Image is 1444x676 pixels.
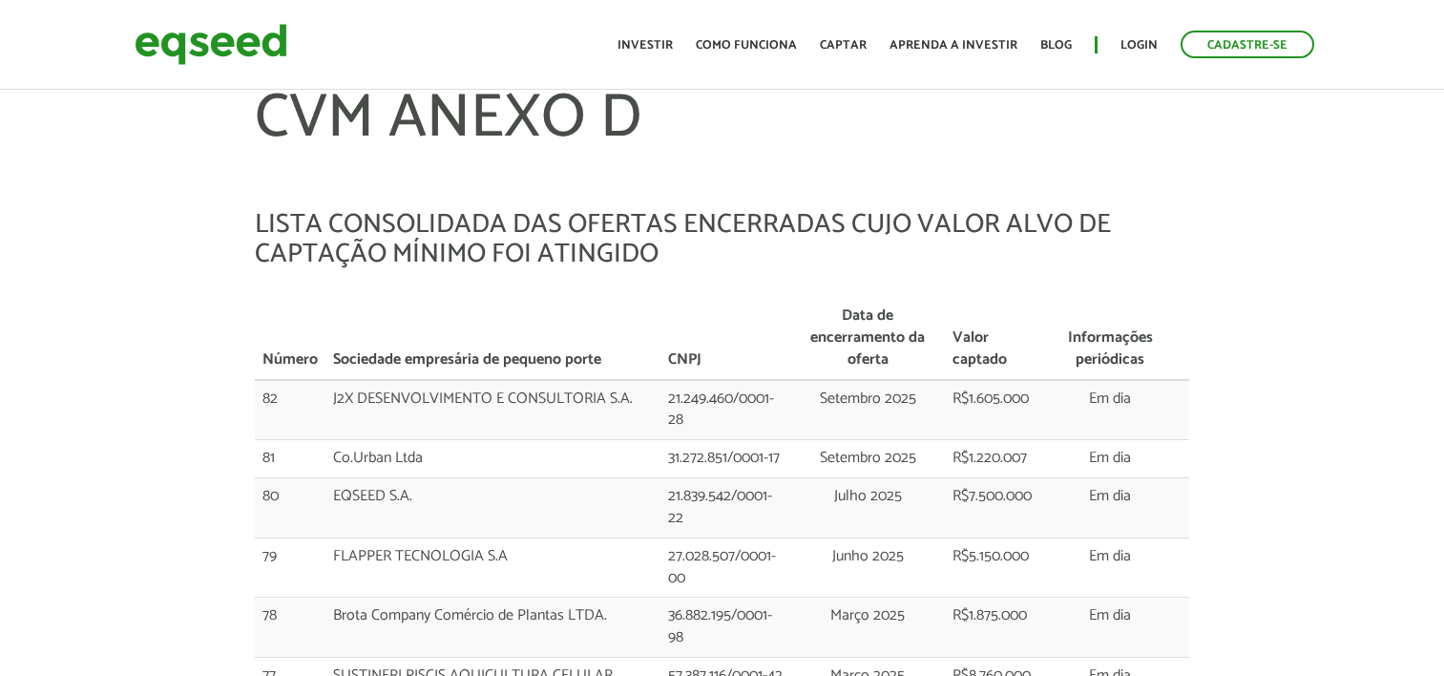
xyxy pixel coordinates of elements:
a: Investir [617,39,673,52]
a: Login [1120,39,1158,52]
td: R$1.875.000 [945,598,1046,658]
a: Como funciona [696,39,797,52]
th: CNPJ [660,298,790,380]
td: 21.249.460/0001-28 [660,380,790,440]
td: 31.272.851/0001-17 [660,440,790,478]
span: Setembro 2025 [820,386,916,412]
td: FLAPPER TECNOLOGIA S.A [325,538,660,598]
td: 81 [255,440,325,478]
a: Blog [1040,39,1072,52]
td: EQSEED S.A. [325,478,660,539]
td: R$1.605.000 [945,380,1046,440]
th: Valor captado [945,298,1046,380]
td: 27.028.507/0001-00 [660,538,790,598]
td: 78 [255,598,325,658]
img: EqSeed [135,19,287,70]
td: R$5.150.000 [945,538,1046,598]
th: Sociedade empresária de pequeno porte [325,298,660,380]
td: Em dia [1046,538,1173,598]
a: Captar [820,39,867,52]
td: Em dia [1046,598,1173,658]
span: Julho 2025 [834,483,902,509]
td: Co.Urban Ltda [325,440,660,478]
td: Em dia [1046,440,1173,478]
span: Março 2025 [830,602,905,628]
a: Aprenda a investir [889,39,1017,52]
td: Em dia [1046,478,1173,539]
th: Data de encerramento da oferta [790,298,945,380]
td: R$7.500.000 [945,478,1046,539]
td: Brota Company Comércio de Plantas LTDA. [325,598,660,658]
td: 80 [255,478,325,539]
th: Número [255,298,325,380]
h5: LISTA CONSOLIDADA DAS OFERTAS ENCERRADAS CUJO VALOR ALVO DE CAPTAÇÃO MÍNIMO FOI ATINGIDO [255,210,1189,269]
td: 79 [255,538,325,598]
td: R$1.220.007 [945,440,1046,478]
th: Informações periódicas [1046,298,1173,380]
span: Junho 2025 [832,543,904,569]
td: 21.839.542/0001-22 [660,478,790,539]
td: 36.882.195/0001-98 [660,598,790,658]
span: Setembro 2025 [820,445,916,471]
a: Cadastre-se [1181,31,1314,58]
h1: CVM ANEXO D [255,86,1189,210]
td: J2X DESENVOLVIMENTO E CONSULTORIA S.A. [325,380,660,440]
td: Em dia [1046,380,1173,440]
td: 82 [255,380,325,440]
